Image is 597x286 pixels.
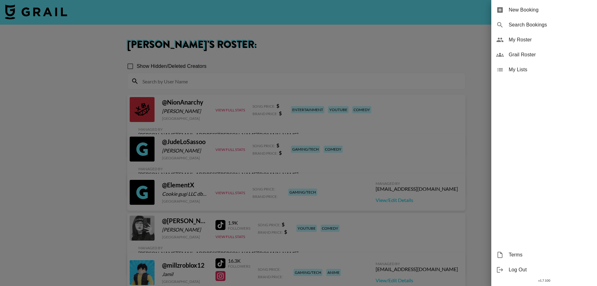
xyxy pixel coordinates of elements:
div: Grail Roster [491,47,597,62]
div: Terms [491,247,597,262]
div: Log Out [491,262,597,277]
span: Log Out [509,266,592,274]
div: Search Bookings [491,17,597,32]
span: My Lists [509,66,592,73]
div: My Roster [491,32,597,47]
span: My Roster [509,36,592,44]
div: New Booking [491,2,597,17]
div: v 1.7.100 [491,277,597,284]
span: New Booking [509,6,592,14]
span: Terms [509,251,592,259]
span: Grail Roster [509,51,592,59]
span: Search Bookings [509,21,592,29]
div: My Lists [491,62,597,77]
